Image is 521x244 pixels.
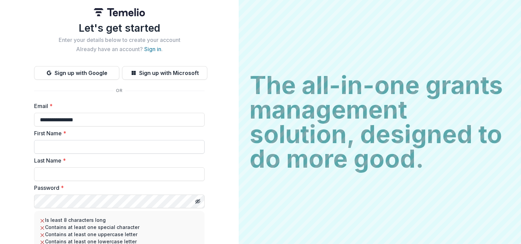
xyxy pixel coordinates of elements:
li: Is least 8 characters long [40,216,199,224]
button: Toggle password visibility [192,196,203,207]
h2: Already have an account? . [34,46,205,52]
button: Sign up with Microsoft [122,66,207,80]
button: Sign up with Google [34,66,119,80]
img: Temelio [94,8,145,16]
label: Last Name [34,156,200,165]
h2: Enter your details below to create your account [34,37,205,43]
li: Contains at least one special character [40,224,199,231]
li: Contains at least one uppercase letter [40,231,199,238]
h1: Let's get started [34,22,205,34]
label: First Name [34,129,200,137]
label: Email [34,102,200,110]
a: Sign in [144,46,161,52]
label: Password [34,184,200,192]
